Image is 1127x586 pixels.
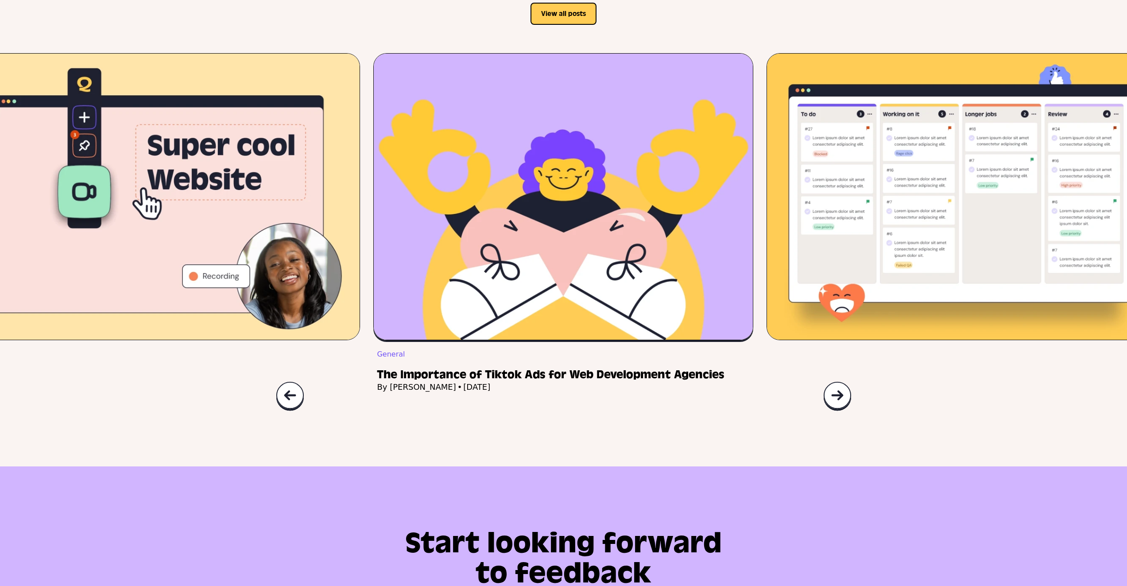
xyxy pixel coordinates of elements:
[531,3,596,25] button: View all posts
[377,381,456,393] span: By [PERSON_NAME]
[373,53,753,341] img: Creating a web design brief
[377,369,753,381] a: The Importance of Tiktok Ads for Web Development Agencies
[377,350,405,358] a: General
[463,381,490,393] span: [DATE]
[457,381,462,393] span: •
[276,381,304,411] img: QualityHive
[823,381,852,411] img: Tools for developers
